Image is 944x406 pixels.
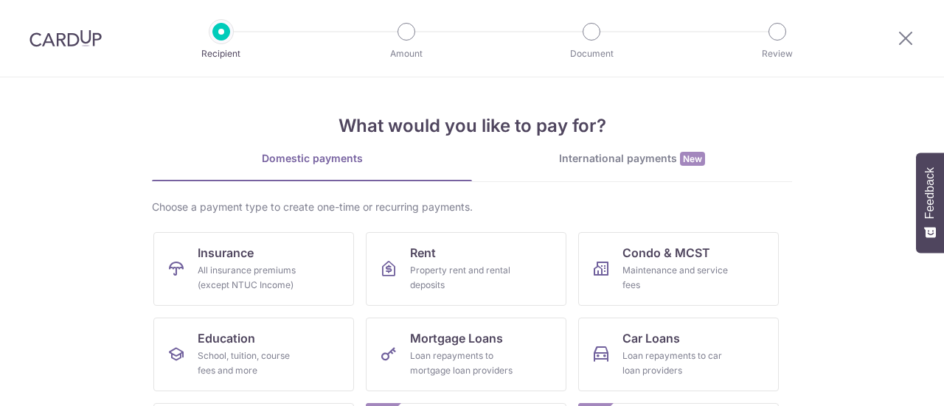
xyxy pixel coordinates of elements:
img: CardUp [29,29,102,47]
button: Feedback - Show survey [916,153,944,253]
div: International payments [472,151,792,167]
h4: What would you like to pay for? [152,113,792,139]
span: Insurance [198,244,254,262]
a: EducationSchool, tuition, course fees and more [153,318,354,391]
span: Car Loans [622,329,680,347]
div: Domestic payments [152,151,472,166]
span: Rent [410,244,436,262]
p: Amount [352,46,461,61]
span: Mortgage Loans [410,329,503,347]
div: School, tuition, course fees and more [198,349,304,378]
div: Choose a payment type to create one-time or recurring payments. [152,200,792,214]
a: Condo & MCSTMaintenance and service fees [578,232,779,306]
iframe: Opens a widget where you can find more information [850,362,929,399]
a: Car LoansLoan repayments to car loan providers [578,318,779,391]
span: Feedback [923,167,937,219]
p: Review [723,46,832,61]
span: Condo & MCST [622,244,710,262]
div: Property rent and rental deposits [410,263,516,293]
div: Maintenance and service fees [622,263,729,293]
div: Loan repayments to car loan providers [622,349,729,378]
div: All insurance premiums (except NTUC Income) [198,263,304,293]
span: New [680,152,705,166]
p: Recipient [167,46,276,61]
a: RentProperty rent and rental deposits [366,232,566,306]
a: InsuranceAll insurance premiums (except NTUC Income) [153,232,354,306]
p: Document [537,46,646,61]
div: Loan repayments to mortgage loan providers [410,349,516,378]
a: Mortgage LoansLoan repayments to mortgage loan providers [366,318,566,391]
span: Education [198,329,255,347]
